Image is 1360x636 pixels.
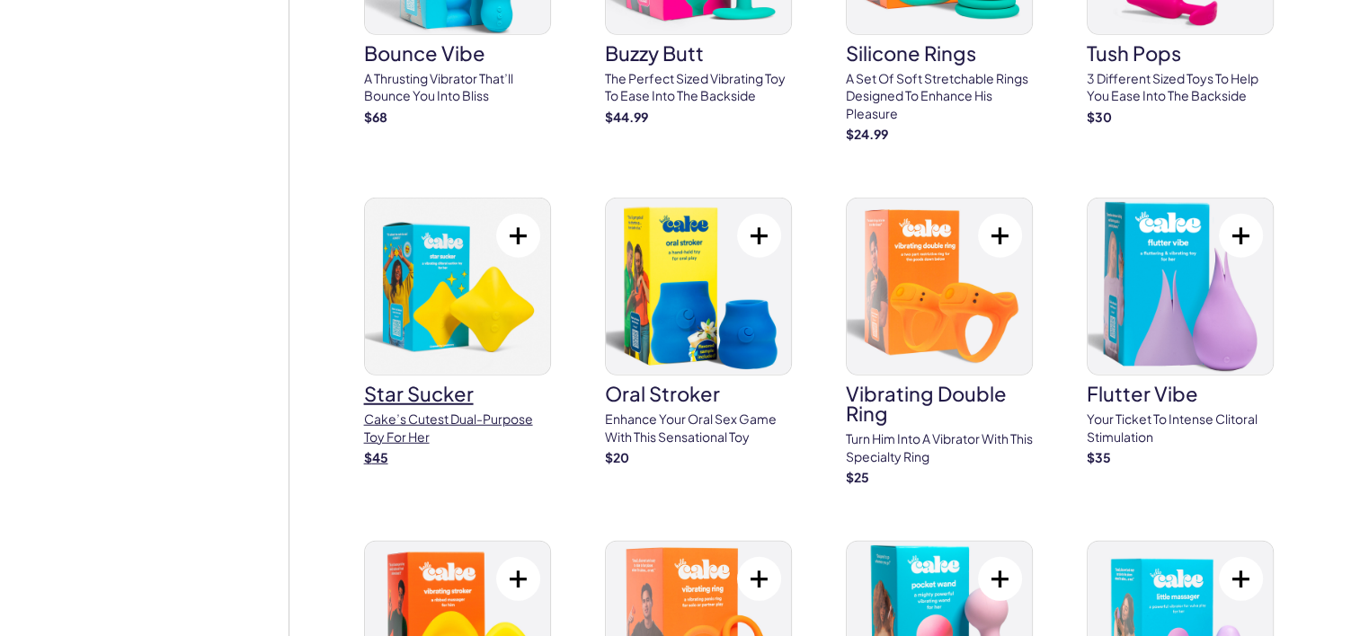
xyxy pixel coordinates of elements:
[605,70,792,105] p: The perfect sized vibrating toy to ease into the backside
[846,469,869,485] strong: $ 25
[846,126,888,142] strong: $ 24.99
[1087,43,1274,63] h3: tush pops
[846,70,1033,123] p: A set of soft stretchable rings designed to enhance his pleasure
[605,384,792,403] h3: oral stroker
[605,411,792,446] p: Enhance your oral sex game with this sensational toy
[846,430,1033,465] p: Turn him into a vibrator with this specialty ring
[1087,70,1274,105] p: 3 different sized toys to help you ease into the backside
[364,198,551,467] a: star suckerstar suckerCake’s cutest dual-purpose toy for her$45
[1087,198,1274,467] a: flutter vibeflutter vibeYour ticket to intense clitoral stimulation$35
[1087,411,1274,446] p: Your ticket to intense clitoral stimulation
[364,449,388,465] strong: $ 45
[364,384,551,403] h3: star sucker
[605,449,629,465] strong: $ 20
[846,384,1033,423] h3: vibrating double ring
[846,198,1033,487] a: vibrating double ringvibrating double ringTurn him into a vibrator with this specialty ring$25
[364,411,551,446] p: Cake’s cutest dual-purpose toy for her
[1087,384,1274,403] h3: flutter vibe
[365,199,550,375] img: star sucker
[364,109,387,125] strong: $ 68
[605,43,792,63] h3: buzzy butt
[605,198,792,467] a: oral strokeroral strokerEnhance your oral sex game with this sensational toy$20
[606,199,791,375] img: oral stroker
[846,43,1033,63] h3: silicone rings
[364,70,551,105] p: A thrusting vibrator that’ll bounce you into bliss
[605,109,648,125] strong: $ 44.99
[1087,109,1112,125] strong: $ 30
[1087,449,1111,465] strong: $ 35
[364,43,551,63] h3: bounce vibe
[1088,199,1273,375] img: flutter vibe
[847,199,1032,375] img: vibrating double ring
